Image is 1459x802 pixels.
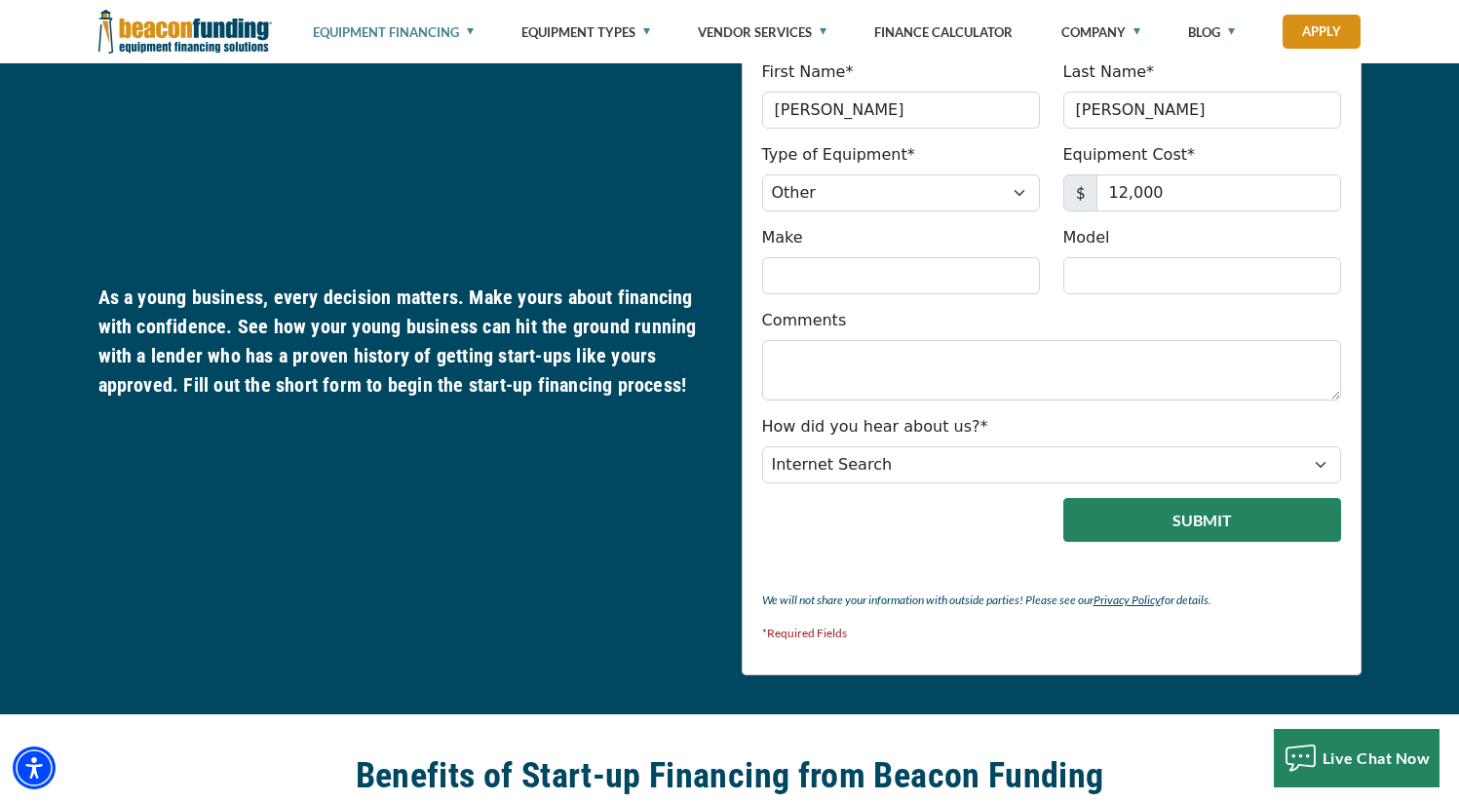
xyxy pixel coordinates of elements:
[1063,143,1196,167] label: Equipment Cost*
[98,283,718,400] h5: As a young business, every decision matters. Make yours about financing with confidence. See how ...
[762,143,915,167] label: Type of Equipment*
[762,498,999,558] iframe: To enrich screen reader interactions, please activate Accessibility in Grammarly extension settings
[1063,60,1155,84] label: Last Name*
[98,753,1362,798] h2: Benefits of Start-up Financing from Beacon Funding
[1063,498,1341,542] button: Submit
[762,589,1341,612] p: We will not share your information with outside parties! Please see our for details.
[1323,748,1431,767] span: Live Chat Now
[762,309,847,332] label: Comments
[1063,174,1097,211] span: $
[1094,592,1161,607] a: Privacy Policy
[762,92,1040,129] input: John
[762,415,988,439] label: How did you hear about us?*
[1096,174,1341,211] input: 50,000
[762,226,803,249] label: Make
[762,622,1341,645] p: *Required Fields
[1063,226,1110,249] label: Model
[1063,92,1341,129] input: Doe
[1274,729,1440,787] button: Live Chat Now
[762,60,854,84] label: First Name*
[13,746,56,789] div: Accessibility Menu
[1283,15,1361,49] a: Apply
